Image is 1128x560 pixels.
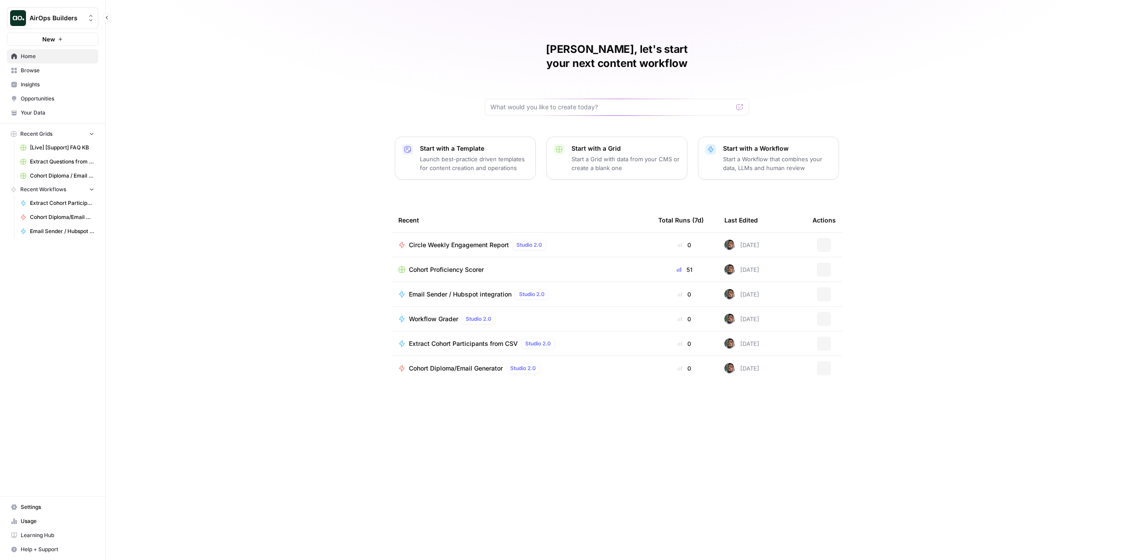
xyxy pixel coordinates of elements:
[658,241,710,249] div: 0
[724,338,735,349] img: u93l1oyz1g39q1i4vkrv6vz0p6p4
[16,224,98,238] a: Email Sender / Hubspot integration
[724,289,735,300] img: u93l1oyz1g39q1i4vkrv6vz0p6p4
[658,364,710,373] div: 0
[723,144,831,153] p: Start with a Workflow
[724,240,759,250] div: [DATE]
[16,196,98,210] a: Extract Cohort Participants from CSV
[7,33,98,46] button: New
[20,185,66,193] span: Recent Workflows
[30,144,94,152] span: [Live] [Support] FAQ KB
[7,127,98,141] button: Recent Grids
[16,210,98,224] a: Cohort Diploma/Email Generator
[21,517,94,525] span: Usage
[398,338,644,349] a: Extract Cohort Participants from CSVStudio 2.0
[42,35,55,44] span: New
[658,265,710,274] div: 51
[571,144,680,153] p: Start with a Grid
[7,542,98,556] button: Help + Support
[724,289,759,300] div: [DATE]
[658,315,710,323] div: 0
[525,340,551,348] span: Studio 2.0
[30,172,94,180] span: Cohort Diploma / Email Automation
[724,314,735,324] img: u93l1oyz1g39q1i4vkrv6vz0p6p4
[724,240,735,250] img: u93l1oyz1g39q1i4vkrv6vz0p6p4
[30,199,94,207] span: Extract Cohort Participants from CSV
[409,290,512,299] span: Email Sender / Hubspot integration
[398,208,644,232] div: Recent
[7,78,98,92] a: Insights
[21,52,94,60] span: Home
[485,42,749,70] h1: [PERSON_NAME], let's start your next content workflow
[546,137,687,180] button: Start with a GridStart a Grid with data from your CMS or create a blank one
[7,49,98,63] a: Home
[7,106,98,120] a: Your Data
[724,363,759,374] div: [DATE]
[10,10,26,26] img: AirOps Builders Logo
[398,265,644,274] a: Cohort Proficiency Scorer
[466,315,491,323] span: Studio 2.0
[723,155,831,172] p: Start a Workflow that combines your data, LLMs and human review
[398,240,644,250] a: Circle Weekly Engagement ReportStudio 2.0
[724,363,735,374] img: u93l1oyz1g39q1i4vkrv6vz0p6p4
[409,265,484,274] span: Cohort Proficiency Scorer
[21,503,94,511] span: Settings
[409,339,518,348] span: Extract Cohort Participants from CSV
[21,67,94,74] span: Browse
[395,137,536,180] button: Start with a TemplateLaunch best-practice driven templates for content creation and operations
[658,290,710,299] div: 0
[519,290,545,298] span: Studio 2.0
[7,63,98,78] a: Browse
[724,208,758,232] div: Last Edited
[7,500,98,514] a: Settings
[21,545,94,553] span: Help + Support
[724,264,759,275] div: [DATE]
[724,338,759,349] div: [DATE]
[409,315,458,323] span: Workflow Grader
[398,314,644,324] a: Workflow GraderStudio 2.0
[7,7,98,29] button: Workspace: AirOps Builders
[420,155,528,172] p: Launch best-practice driven templates for content creation and operations
[30,14,83,22] span: AirOps Builders
[409,241,509,249] span: Circle Weekly Engagement Report
[813,208,836,232] div: Actions
[420,144,528,153] p: Start with a Template
[21,81,94,89] span: Insights
[7,183,98,196] button: Recent Workflows
[30,213,94,221] span: Cohort Diploma/Email Generator
[409,364,503,373] span: Cohort Diploma/Email Generator
[571,155,680,172] p: Start a Grid with data from your CMS or create a blank one
[21,531,94,539] span: Learning Hub
[16,155,98,169] a: Extract Questions from Slack > FAQ Grid
[30,158,94,166] span: Extract Questions from Slack > FAQ Grid
[21,109,94,117] span: Your Data
[7,514,98,528] a: Usage
[30,227,94,235] span: Email Sender / Hubspot integration
[398,289,644,300] a: Email Sender / Hubspot integrationStudio 2.0
[658,339,710,348] div: 0
[724,264,735,275] img: u93l1oyz1g39q1i4vkrv6vz0p6p4
[20,130,52,138] span: Recent Grids
[516,241,542,249] span: Studio 2.0
[490,103,733,111] input: What would you like to create today?
[658,208,704,232] div: Total Runs (7d)
[698,137,839,180] button: Start with a WorkflowStart a Workflow that combines your data, LLMs and human review
[16,141,98,155] a: [Live] [Support] FAQ KB
[7,92,98,106] a: Opportunities
[510,364,536,372] span: Studio 2.0
[16,169,98,183] a: Cohort Diploma / Email Automation
[21,95,94,103] span: Opportunities
[398,363,644,374] a: Cohort Diploma/Email GeneratorStudio 2.0
[7,528,98,542] a: Learning Hub
[724,314,759,324] div: [DATE]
